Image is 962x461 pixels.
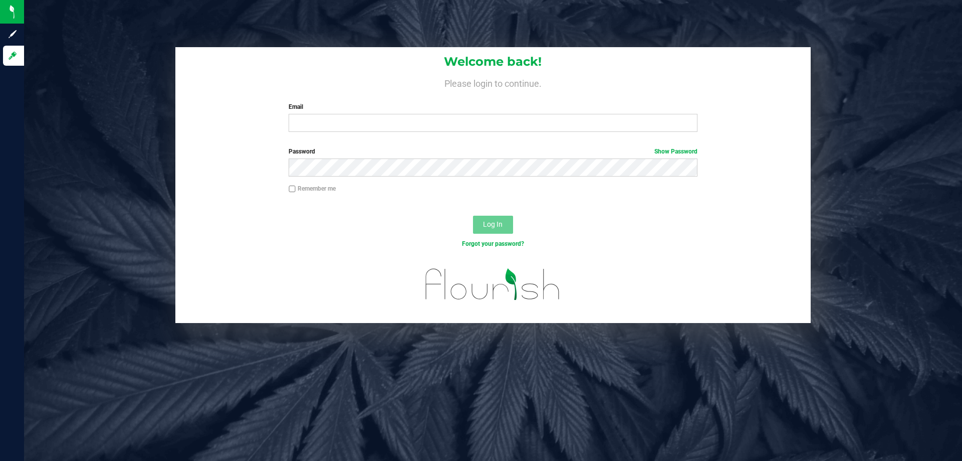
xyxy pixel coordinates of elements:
[8,29,18,39] inline-svg: Sign up
[289,102,697,111] label: Email
[175,76,811,88] h4: Please login to continue.
[483,220,503,228] span: Log In
[473,216,513,234] button: Log In
[8,51,18,61] inline-svg: Log in
[462,240,524,247] a: Forgot your password?
[413,259,572,310] img: flourish_logo.svg
[175,55,811,68] h1: Welcome back!
[654,148,697,155] a: Show Password
[289,186,296,193] input: Remember me
[289,148,315,155] span: Password
[289,184,336,193] label: Remember me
